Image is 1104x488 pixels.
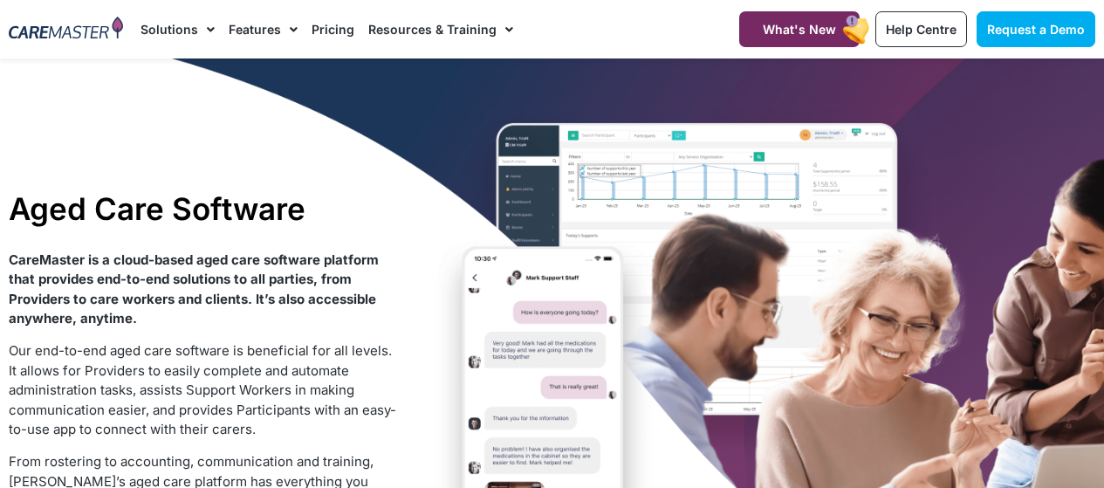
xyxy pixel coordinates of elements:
[9,251,379,327] strong: CareMaster is a cloud-based aged care software platform that provides end-to-end solutions to all...
[9,190,400,227] h1: Aged Care Software
[763,22,836,37] span: What's New
[739,11,860,47] a: What's New
[987,22,1085,37] span: Request a Demo
[875,11,967,47] a: Help Centre
[886,22,957,37] span: Help Centre
[977,11,1095,47] a: Request a Demo
[9,342,396,437] span: Our end-to-end aged care software is beneficial for all levels. It allows for Providers to easily...
[9,17,123,42] img: CareMaster Logo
